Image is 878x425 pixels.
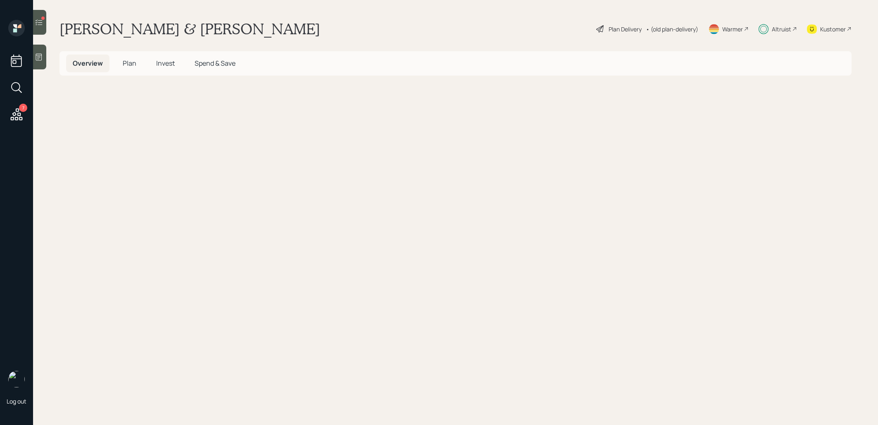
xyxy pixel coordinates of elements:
div: Altruist [772,25,791,33]
div: • (old plan-delivery) [646,25,698,33]
div: 7 [19,104,27,112]
span: Spend & Save [195,59,236,68]
img: treva-nostdahl-headshot.png [8,371,25,387]
div: Warmer [722,25,743,33]
span: Invest [156,59,175,68]
span: Plan [123,59,136,68]
div: Plan Delivery [609,25,642,33]
span: Overview [73,59,103,68]
div: Log out [7,397,26,405]
h1: [PERSON_NAME] & [PERSON_NAME] [59,20,320,38]
div: Kustomer [820,25,846,33]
